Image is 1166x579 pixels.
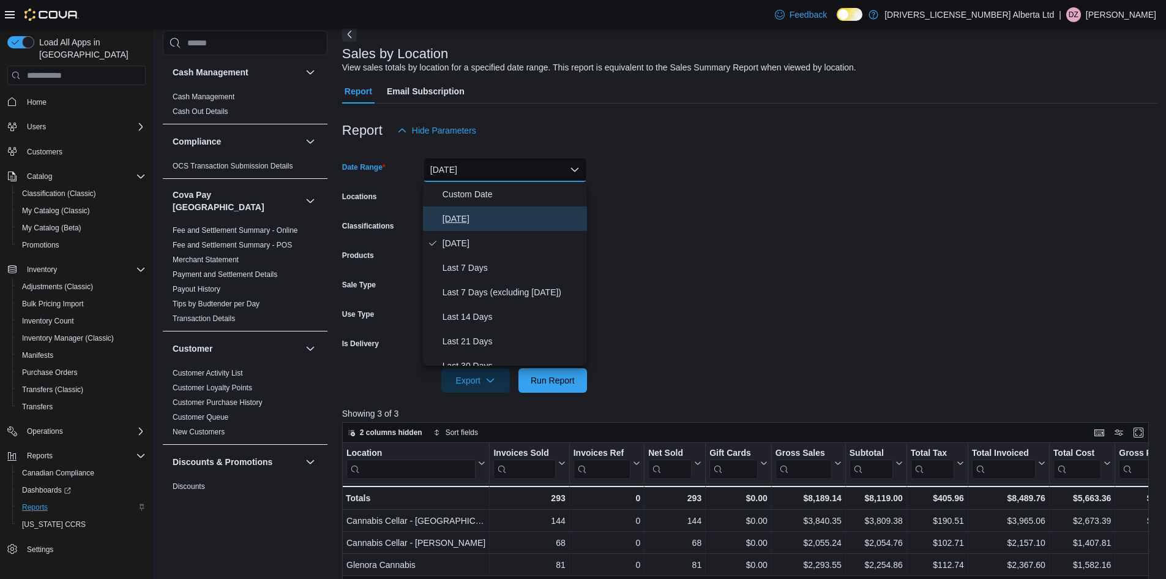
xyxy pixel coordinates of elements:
[392,118,481,143] button: Hide Parameters
[342,251,374,260] label: Products
[173,369,243,377] a: Customer Activity List
[22,424,146,439] span: Operations
[17,186,101,201] a: Classification (Classic)
[1053,491,1111,505] div: $5,663.36
[27,97,47,107] span: Home
[493,513,565,528] div: 144
[173,255,239,264] a: Merchant Statement
[17,382,146,397] span: Transfers (Classic)
[173,368,243,378] span: Customer Activity List
[972,491,1045,505] div: $8,489.76
[173,284,220,294] span: Payout History
[972,513,1045,528] div: $3,965.06
[173,383,252,393] span: Customer Loyalty Points
[17,399,146,414] span: Transfers
[173,314,235,323] a: Transaction Details
[173,226,298,235] a: Fee and Settlement Summary - Online
[17,500,146,515] span: Reports
[648,448,692,460] div: Net Sold
[17,221,86,235] a: My Catalog (Beta)
[850,535,903,550] div: $2,054.76
[27,451,53,461] span: Reports
[173,342,301,355] button: Customer
[17,331,119,346] a: Inventory Manager (Classic)
[173,92,234,102] span: Cash Management
[790,9,827,21] span: Feedback
[22,169,57,184] button: Catalog
[163,366,327,444] div: Customer
[17,238,146,252] span: Promotions
[709,448,758,460] div: Gift Cards
[2,118,151,135] button: Users
[850,491,903,505] div: $8,119.00
[22,240,59,250] span: Promotions
[2,93,151,110] button: Home
[17,466,99,480] a: Canadian Compliance
[911,448,964,479] button: Total Tax
[343,425,427,440] button: 2 columns hidden
[648,513,701,528] div: 144
[12,347,151,364] button: Manifests
[173,482,205,491] span: Discounts
[443,211,582,226] span: [DATE]
[884,7,1054,22] p: [DRIVERS_LICENSE_NUMBER] Alberta Ltd
[12,482,151,499] a: Dashboards
[173,412,228,422] span: Customer Queue
[173,241,292,249] a: Fee and Settlement Summary - POS
[173,225,298,235] span: Fee and Settlement Summary - Online
[27,265,57,274] span: Inventory
[911,448,954,460] div: Total Tax
[709,513,768,528] div: $0.00
[911,491,964,505] div: $405.96
[775,448,832,460] div: Gross Sales
[22,333,114,343] span: Inventory Manager (Classic)
[443,236,582,251] span: [DATE]
[573,448,630,479] div: Invoices Ref
[850,558,903,572] div: $2,254.86
[17,203,146,218] span: My Catalog (Classic)
[2,143,151,161] button: Customers
[573,513,640,528] div: 0
[22,350,53,360] span: Manifests
[173,398,263,407] a: Customer Purchase History
[163,159,327,178] div: Compliance
[173,135,221,148] h3: Compliance
[12,330,151,347] button: Inventory Manager (Classic)
[342,123,383,138] h3: Report
[27,147,62,157] span: Customers
[1053,448,1101,460] div: Total Cost
[1053,558,1111,572] div: $1,582.16
[770,2,832,27] a: Feedback
[12,464,151,482] button: Canadian Compliance
[850,513,903,528] div: $3,809.38
[709,558,768,572] div: $0.00
[709,535,768,550] div: $0.00
[1092,425,1107,440] button: Keyboard shortcuts
[360,428,422,437] span: 2 columns hidden
[441,368,510,393] button: Export
[22,424,68,439] button: Operations
[22,169,146,184] span: Catalog
[423,182,587,366] div: Select listbox
[1053,535,1111,550] div: $1,407.81
[303,65,318,80] button: Cash Management
[346,558,485,572] div: Glenora Cannabis
[648,558,701,572] div: 81
[2,423,151,440] button: Operations
[22,206,90,216] span: My Catalog (Classic)
[17,203,95,218] a: My Catalog (Classic)
[1053,448,1101,479] div: Total Cost
[163,479,327,528] div: Discounts & Promotions
[346,448,476,460] div: Location
[648,491,701,505] div: 293
[17,221,146,235] span: My Catalog (Beta)
[342,162,386,172] label: Date Range
[493,448,555,460] div: Invoices Sold
[17,500,53,515] a: Reports
[346,513,485,528] div: Cannabis Cellar - [GEOGRAPHIC_DATA]
[387,79,465,104] span: Email Subscription
[412,124,476,137] span: Hide Parameters
[850,448,893,460] div: Subtotal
